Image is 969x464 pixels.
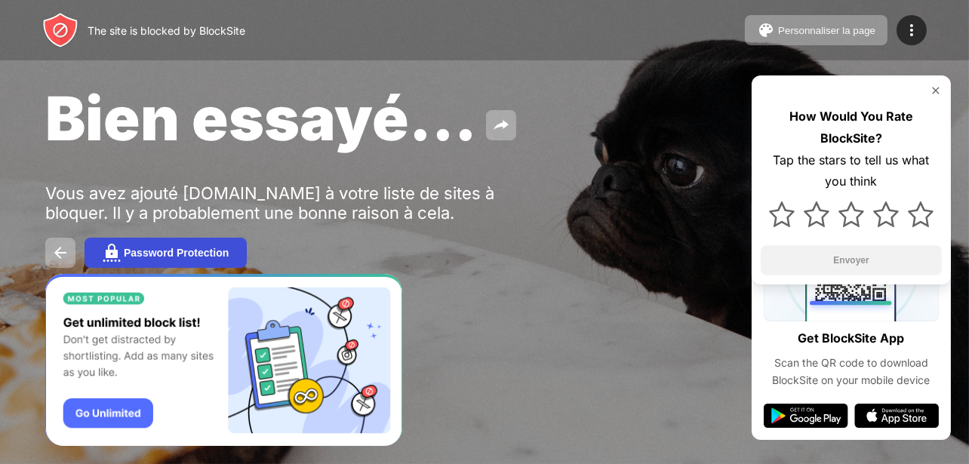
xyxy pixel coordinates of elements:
[778,25,875,36] div: Personnaliser la page
[42,12,78,48] img: header-logo.svg
[769,201,795,227] img: star.svg
[838,201,864,227] img: star.svg
[45,81,477,155] span: Bien essayé...
[854,404,939,428] img: app-store.svg
[745,15,887,45] button: Personnaliser la page
[804,201,829,227] img: star.svg
[757,21,775,39] img: pallet.svg
[764,355,939,389] div: Scan the QR code to download BlockSite on your mobile device
[45,183,512,223] div: Vous avez ajouté [DOMAIN_NAME] à votre liste de sites à bloquer. Il y a probablement une bonne ra...
[761,149,942,193] div: Tap the stars to tell us what you think
[761,106,942,149] div: How Would You Rate BlockSite?
[761,245,942,275] button: Envoyer
[492,116,510,134] img: share.svg
[903,21,921,39] img: menu-icon.svg
[930,85,942,97] img: rate-us-close.svg
[88,24,245,37] div: The site is blocked by BlockSite
[764,404,848,428] img: google-play.svg
[103,244,121,262] img: password.svg
[908,201,934,227] img: star.svg
[85,238,247,268] button: Password Protection
[45,274,402,446] iframe: Banner
[124,247,229,259] div: Password Protection
[873,201,899,227] img: star.svg
[51,244,69,262] img: back.svg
